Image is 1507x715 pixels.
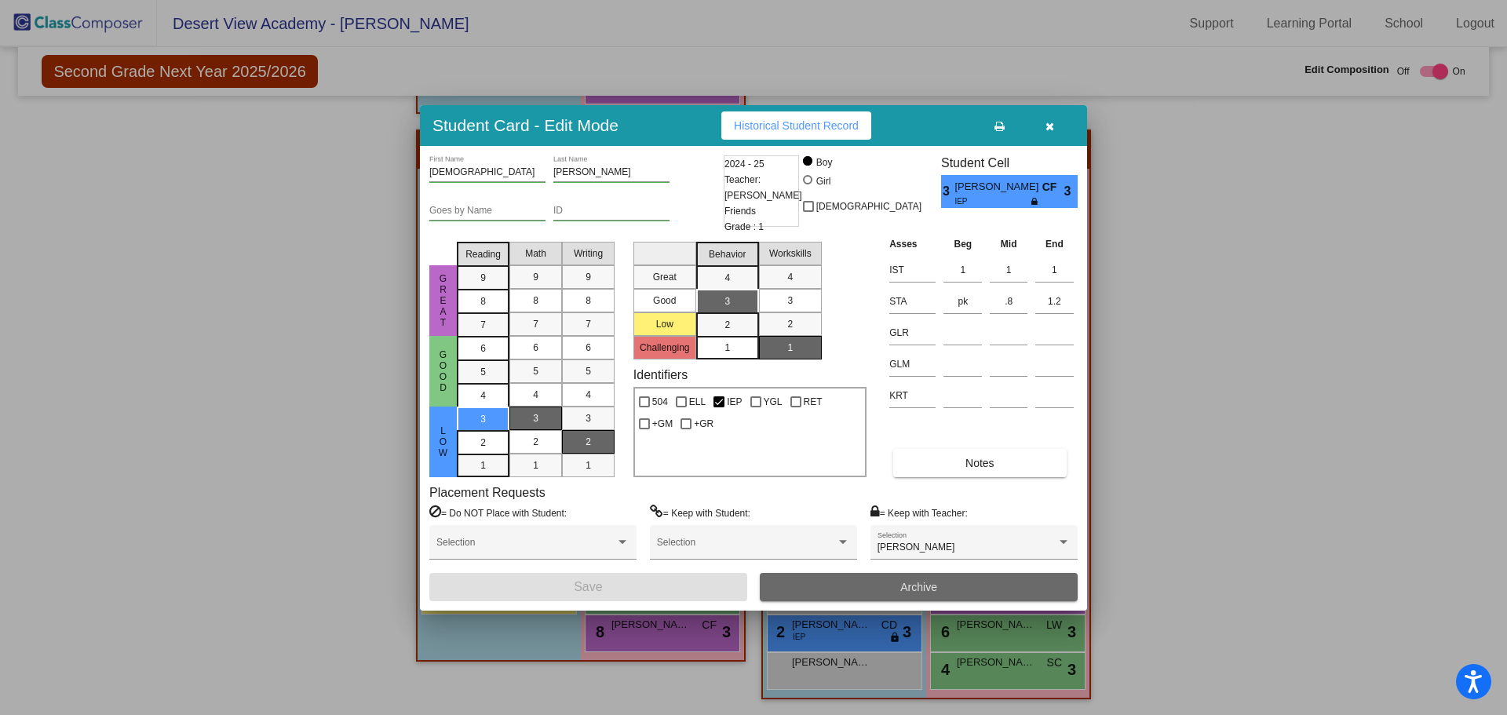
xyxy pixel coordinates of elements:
span: 5 [480,365,486,379]
span: Archive [900,581,937,593]
span: 3 [586,411,591,425]
button: Historical Student Record [721,111,871,140]
span: 4 [724,271,730,285]
span: CF [1042,179,1064,195]
span: 8 [586,294,591,308]
span: IEP [954,195,1031,207]
span: 5 [533,364,538,378]
span: 4 [787,270,793,284]
label: Identifiers [633,367,688,382]
span: 4 [586,388,591,402]
input: goes by name [429,206,546,217]
span: RET [804,392,823,411]
h3: Student Card - Edit Mode [432,115,618,135]
span: Historical Student Record [734,119,859,132]
span: Reading [465,247,501,261]
span: 7 [533,317,538,331]
span: IEP [727,392,742,411]
span: 3 [480,412,486,426]
label: Placement Requests [429,485,546,500]
span: [DEMOGRAPHIC_DATA] [816,197,921,216]
span: 6 [533,341,538,355]
span: YGL [764,392,783,411]
span: Great [436,273,451,328]
span: Writing [574,246,603,261]
span: [PERSON_NAME] [878,542,955,553]
span: 504 [652,392,668,411]
span: [PERSON_NAME] [954,179,1042,195]
span: 8 [533,294,538,308]
button: Notes [893,449,1066,477]
span: Save [574,580,602,593]
label: = Do NOT Place with Student: [429,505,567,520]
h3: Student Cell [941,155,1078,170]
span: 3 [1064,182,1078,201]
span: Notes [965,457,994,469]
span: +GR [694,414,713,433]
span: 4 [533,388,538,402]
span: +GM [652,414,673,433]
span: 7 [480,318,486,332]
span: 2 [724,318,730,332]
span: 4 [480,389,486,403]
span: 2024 - 25 [724,156,764,172]
span: 9 [586,270,591,284]
span: 2 [533,435,538,449]
div: Girl [816,174,831,188]
span: 1 [586,458,591,472]
span: 1 [787,341,793,355]
span: 2 [480,436,486,450]
span: Teacher: [PERSON_NAME] Friends [724,172,802,219]
span: 3 [724,294,730,308]
input: assessment [889,290,936,313]
span: 1 [480,458,486,472]
span: 8 [480,294,486,308]
label: = Keep with Teacher: [870,505,968,520]
input: assessment [889,352,936,376]
button: Save [429,573,747,601]
th: End [1031,235,1078,253]
th: Asses [885,235,940,253]
span: ELL [689,392,706,411]
button: Archive [760,573,1078,601]
span: 6 [586,341,591,355]
span: 3 [533,411,538,425]
span: Math [525,246,546,261]
span: 6 [480,341,486,356]
span: Low [436,425,451,458]
input: assessment [889,258,936,282]
input: assessment [889,384,936,407]
div: Boy [816,155,833,170]
span: Behavior [709,247,746,261]
span: Good [436,349,451,393]
span: 9 [480,271,486,285]
th: Mid [986,235,1031,253]
span: 3 [941,182,954,201]
span: 2 [787,317,793,331]
span: 3 [787,294,793,308]
span: 2 [586,435,591,449]
span: Grade : 1 [724,219,764,235]
th: Beg [940,235,986,253]
input: assessment [889,321,936,345]
span: Workskills [769,246,812,261]
span: 5 [586,364,591,378]
span: 1 [533,458,538,472]
span: 9 [533,270,538,284]
span: 1 [724,341,730,355]
span: 7 [586,317,591,331]
label: = Keep with Student: [650,505,750,520]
